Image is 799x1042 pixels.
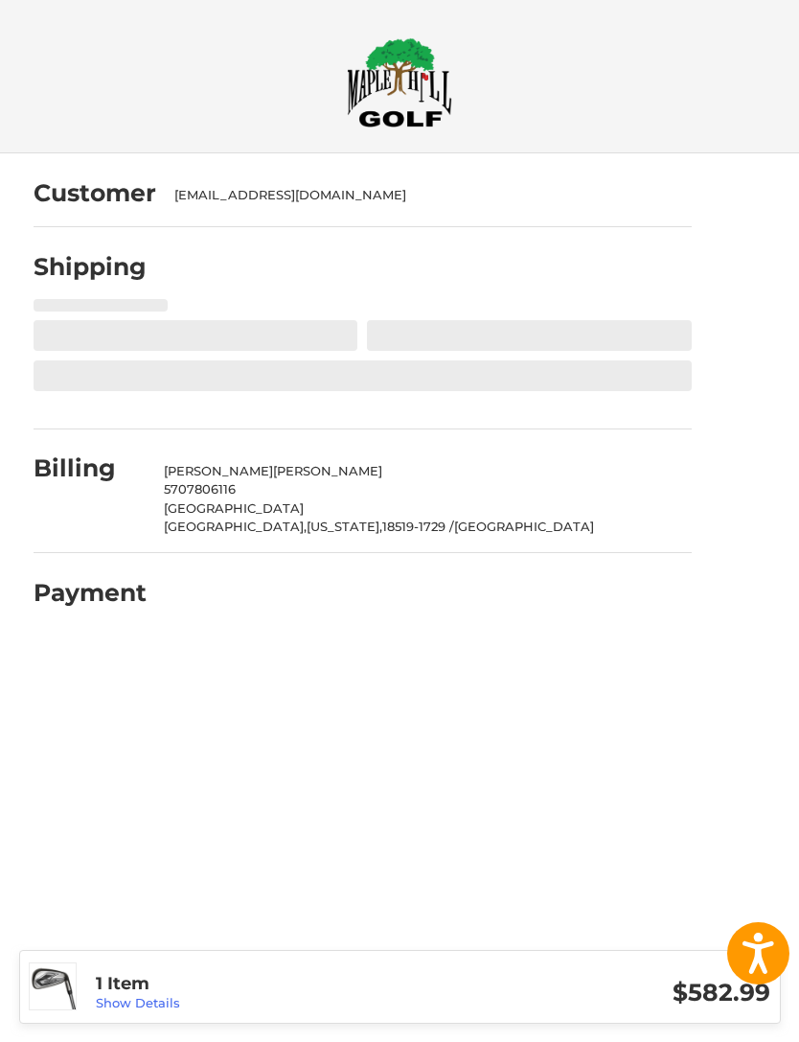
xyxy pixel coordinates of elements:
[34,252,147,282] h2: Shipping
[164,500,304,516] span: [GEOGRAPHIC_DATA]
[96,995,180,1010] a: Show Details
[307,519,382,534] span: [US_STATE],
[164,481,236,497] span: 5707806116
[273,463,382,478] span: [PERSON_NAME]
[34,578,147,608] h2: Payment
[34,453,146,483] h2: Billing
[174,186,673,205] div: [EMAIL_ADDRESS][DOMAIN_NAME]
[164,463,273,478] span: [PERSON_NAME]
[30,963,76,1009] img: Cobra Darkspeed Irons
[347,37,452,127] img: Maple Hill Golf
[454,519,594,534] span: [GEOGRAPHIC_DATA]
[433,978,770,1007] h3: $582.99
[96,973,433,995] h3: 1 Item
[382,519,454,534] span: 18519-1729 /
[164,519,307,534] span: [GEOGRAPHIC_DATA],
[34,178,156,208] h2: Customer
